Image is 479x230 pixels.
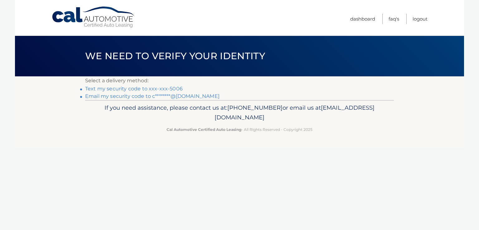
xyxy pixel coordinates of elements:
[85,93,220,99] a: Email my security code to c********@[DOMAIN_NAME]
[85,86,183,92] a: Text my security code to xxx-xxx-5006
[85,76,394,85] p: Select a delivery method:
[89,126,390,133] p: - All Rights Reserved - Copyright 2025
[89,103,390,123] p: If you need assistance, please contact us at: or email us at
[51,6,136,28] a: Cal Automotive
[350,14,375,24] a: Dashboard
[167,127,241,132] strong: Cal Automotive Certified Auto Leasing
[413,14,428,24] a: Logout
[227,104,283,111] span: [PHONE_NUMBER]
[389,14,399,24] a: FAQ's
[85,50,265,62] span: We need to verify your identity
